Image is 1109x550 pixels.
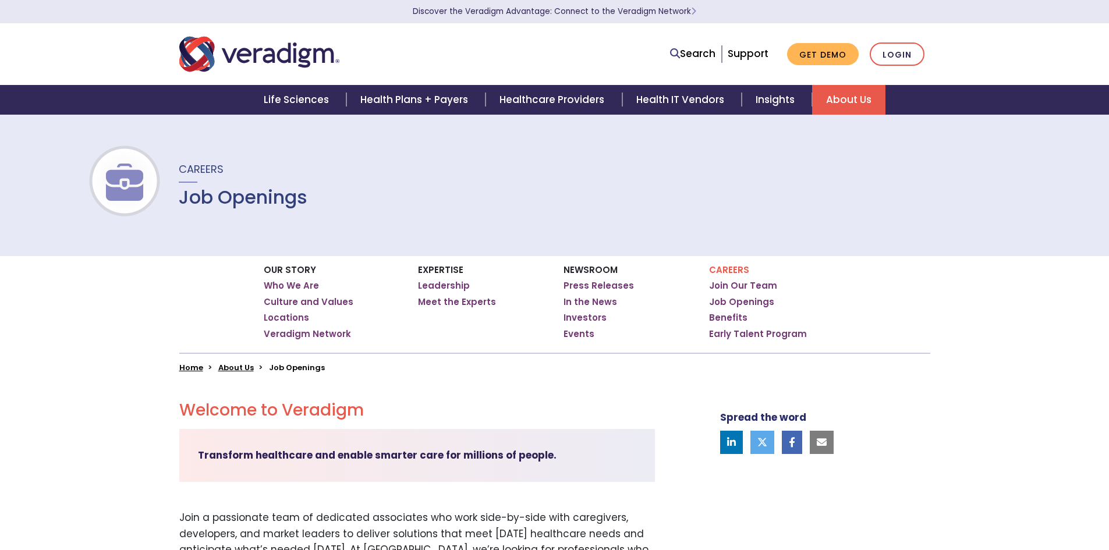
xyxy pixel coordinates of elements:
[179,400,655,420] h2: Welcome to Veradigm
[486,85,622,115] a: Healthcare Providers
[709,312,747,324] a: Benefits
[564,312,607,324] a: Investors
[218,362,254,373] a: About Us
[670,46,715,62] a: Search
[264,280,319,292] a: Who We Are
[264,328,351,340] a: Veradigm Network
[691,6,696,17] span: Learn More
[564,328,594,340] a: Events
[179,162,224,176] span: Careers
[179,362,203,373] a: Home
[709,296,774,308] a: Job Openings
[709,280,777,292] a: Join Our Team
[787,43,859,66] a: Get Demo
[742,85,812,115] a: Insights
[418,280,470,292] a: Leadership
[812,85,885,115] a: About Us
[346,85,486,115] a: Health Plans + Payers
[720,410,806,424] strong: Spread the word
[728,47,768,61] a: Support
[198,448,557,462] strong: Transform healthcare and enable smarter care for millions of people.
[264,296,353,308] a: Culture and Values
[709,328,807,340] a: Early Talent Program
[413,6,696,17] a: Discover the Veradigm Advantage: Connect to the Veradigm NetworkLearn More
[250,85,346,115] a: Life Sciences
[564,296,617,308] a: In the News
[622,85,742,115] a: Health IT Vendors
[179,186,307,208] h1: Job Openings
[870,42,924,66] a: Login
[418,296,496,308] a: Meet the Experts
[179,35,339,73] img: Veradigm logo
[564,280,634,292] a: Press Releases
[264,312,309,324] a: Locations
